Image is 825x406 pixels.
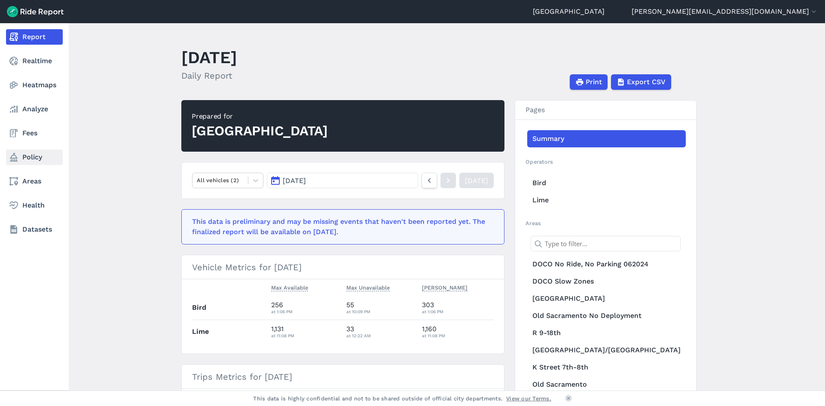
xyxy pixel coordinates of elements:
[422,283,467,293] button: [PERSON_NAME]
[271,308,340,315] div: at 1:06 PM
[182,365,504,389] h3: Trips Metrics for [DATE]
[533,6,605,17] a: [GEOGRAPHIC_DATA]
[182,255,504,279] h3: Vehicle Metrics for [DATE]
[422,332,494,339] div: at 11:08 PM
[192,296,268,320] th: Bird
[267,173,418,188] button: [DATE]
[6,53,63,69] a: Realtime
[7,6,64,17] img: Ride Report
[627,77,666,87] span: Export CSV
[271,283,308,291] span: Max Available
[6,198,63,213] a: Health
[527,290,686,307] a: [GEOGRAPHIC_DATA]
[283,177,306,185] span: [DATE]
[531,236,681,251] input: Type to filter...
[346,308,415,315] div: at 10:09 PM
[611,74,671,90] button: Export CSV
[346,283,390,293] button: Max Unavailable
[6,29,63,45] a: Report
[515,101,696,120] h3: Pages
[181,69,237,82] h2: Daily Report
[6,101,63,117] a: Analyze
[527,273,686,290] a: DOCO Slow Zones
[346,324,415,339] div: 33
[527,256,686,273] a: DOCO No Ride, No Parking 062024
[346,332,415,339] div: at 12:22 AM
[192,111,328,122] div: Prepared for
[527,324,686,342] a: R 9-18th
[271,332,340,339] div: at 11:08 PM
[271,324,340,339] div: 1,131
[422,308,494,315] div: at 1:06 PM
[6,174,63,189] a: Areas
[527,342,686,359] a: [GEOGRAPHIC_DATA]/[GEOGRAPHIC_DATA]
[459,173,494,188] a: [DATE]
[527,307,686,324] a: Old Sacramento No Deployment
[422,324,494,339] div: 1,160
[6,77,63,93] a: Heatmaps
[271,300,340,315] div: 256
[6,222,63,237] a: Datasets
[570,74,608,90] button: Print
[527,359,686,376] a: K Street 7th-8th
[192,320,268,343] th: Lime
[527,192,686,209] a: Lime
[271,283,308,293] button: Max Available
[422,283,467,291] span: [PERSON_NAME]
[506,394,551,403] a: View our Terms.
[192,122,328,140] div: [GEOGRAPHIC_DATA]
[526,219,686,227] h2: Areas
[422,300,494,315] div: 303
[346,300,415,315] div: 55
[632,6,818,17] button: [PERSON_NAME][EMAIL_ADDRESS][DOMAIN_NAME]
[527,174,686,192] a: Bird
[181,46,237,69] h1: [DATE]
[346,283,390,291] span: Max Unavailable
[527,130,686,147] a: Summary
[586,77,602,87] span: Print
[526,158,686,166] h2: Operators
[6,150,63,165] a: Policy
[6,125,63,141] a: Fees
[192,217,489,237] div: This data is preliminary and may be missing events that haven't been reported yet. The finalized ...
[527,376,686,393] a: Old Sacramento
